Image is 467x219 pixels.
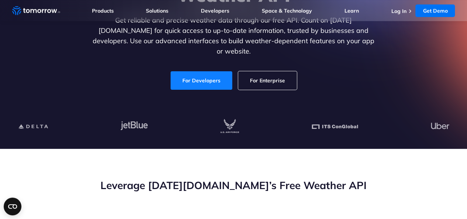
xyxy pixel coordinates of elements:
a: Space & Technology [262,7,312,14]
button: Open CMP widget [4,198,21,215]
a: For Developers [171,71,232,90]
a: Get Demo [415,4,455,17]
a: Log In [391,8,406,14]
h2: Leverage [DATE][DOMAIN_NAME]’s Free Weather API [12,178,455,192]
p: Get reliable and precise weather data through our free API. Count on [DATE][DOMAIN_NAME] for quic... [91,15,376,57]
a: Home link [12,5,60,16]
a: Solutions [146,7,168,14]
a: For Enterprise [238,71,297,90]
a: Developers [201,7,229,14]
a: Learn [344,7,359,14]
a: Products [92,7,114,14]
